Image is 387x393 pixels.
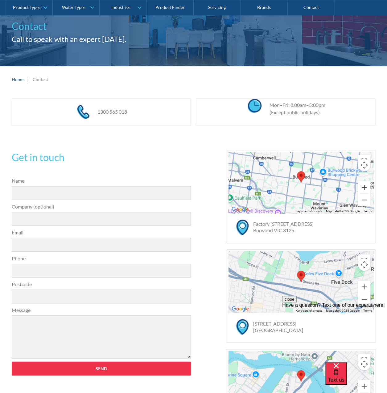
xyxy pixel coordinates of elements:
input: Send [12,362,191,375]
button: Toggle fullscreen view [358,254,370,267]
button: Zoom out [358,194,370,206]
div: Product Types [13,5,40,10]
img: clock icon [248,99,261,113]
iframe: podium webchat widget prompt [282,296,387,370]
button: Map camera controls [358,258,370,271]
a: Home [12,76,23,83]
label: Company (optional) [12,203,191,210]
img: map marker icon [236,319,249,335]
button: Map camera controls [358,159,370,171]
a: Open this area in Google Maps (opens a new window) [230,205,250,213]
h1: Contact [12,19,376,34]
a: 1300 565 018 [97,109,127,115]
div: Contact [33,76,48,83]
h2: Get in touch [12,150,191,165]
div: Map pin [294,169,307,185]
iframe: podium webchat widget bubble [325,362,387,393]
button: Zoom out [358,293,370,306]
span: Map data ©2025 Google [326,209,359,213]
button: Keyboard shortcuts [295,209,322,213]
h2: Call to speak with an expert [DATE]. [12,34,376,45]
img: phone icon [77,105,89,119]
a: Factory [STREET_ADDRESS]Burwood VIC 3125 [253,221,314,233]
a: Terms (opens in new tab) [363,209,372,213]
img: Google [230,205,250,213]
button: Toggle fullscreen view [358,155,370,167]
div: Mon–Fri: 8.00am–5:00pm (Except public holidays) [263,101,325,116]
div: Map pin [294,368,307,384]
div: Map pin [294,268,307,285]
a: [STREET_ADDRESS][GEOGRAPHIC_DATA] [253,321,303,333]
a: Open this area in Google Maps (opens a new window) [230,305,250,313]
label: Message [12,306,191,314]
label: Email [12,229,191,236]
button: Zoom in [358,181,370,193]
form: Contact Form [9,177,194,382]
img: map marker icon [236,220,249,235]
div: | [27,75,30,83]
label: Phone [12,255,191,262]
button: Zoom in [358,281,370,293]
div: Water Types [62,5,85,10]
div: Industries [111,5,130,10]
img: Google [230,305,250,313]
label: Name [12,177,191,184]
label: Postcode [12,281,191,288]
